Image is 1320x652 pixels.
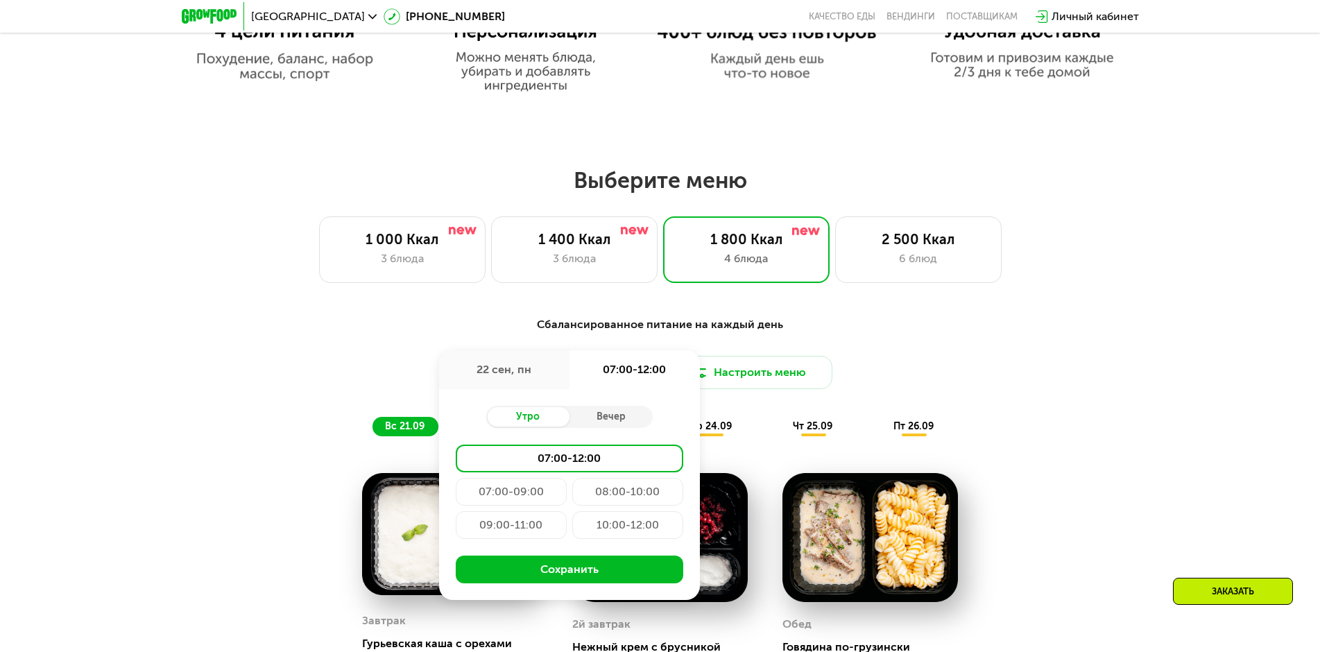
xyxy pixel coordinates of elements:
[456,445,683,472] div: 07:00-12:00
[251,11,365,22] span: [GEOGRAPHIC_DATA]
[678,231,815,248] div: 1 800 Ккал
[456,478,567,506] div: 07:00-09:00
[1173,578,1293,605] div: Заказать
[893,420,934,432] span: пт 26.09
[385,420,425,432] span: вс 21.09
[782,614,812,635] div: Обед
[44,166,1276,194] h2: Выберите меню
[572,614,631,635] div: 2й завтрак
[334,231,471,248] div: 1 000 Ккал
[506,250,643,267] div: 3 блюда
[678,250,815,267] div: 4 блюда
[793,420,832,432] span: чт 25.09
[850,250,987,267] div: 6 блюд
[886,11,935,22] a: Вендинги
[850,231,987,248] div: 2 500 Ккал
[362,610,406,631] div: Завтрак
[666,356,832,389] button: Настроить меню
[946,11,1018,22] div: поставщикам
[456,556,683,583] button: Сохранить
[572,511,683,539] div: 10:00-12:00
[334,250,471,267] div: 3 блюда
[486,407,569,427] div: Утро
[384,8,505,25] a: [PHONE_NUMBER]
[439,350,569,389] div: 22 сен, пн
[506,231,643,248] div: 1 400 Ккал
[569,350,700,389] div: 07:00-12:00
[1052,8,1139,25] div: Личный кабинет
[689,420,732,432] span: ср 24.09
[809,11,875,22] a: Качество еды
[362,637,549,651] div: Гурьевская каша с орехами
[572,478,683,506] div: 08:00-10:00
[456,511,567,539] div: 09:00-11:00
[569,407,653,427] div: Вечер
[250,316,1071,334] div: Сбалансированное питание на каждый день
